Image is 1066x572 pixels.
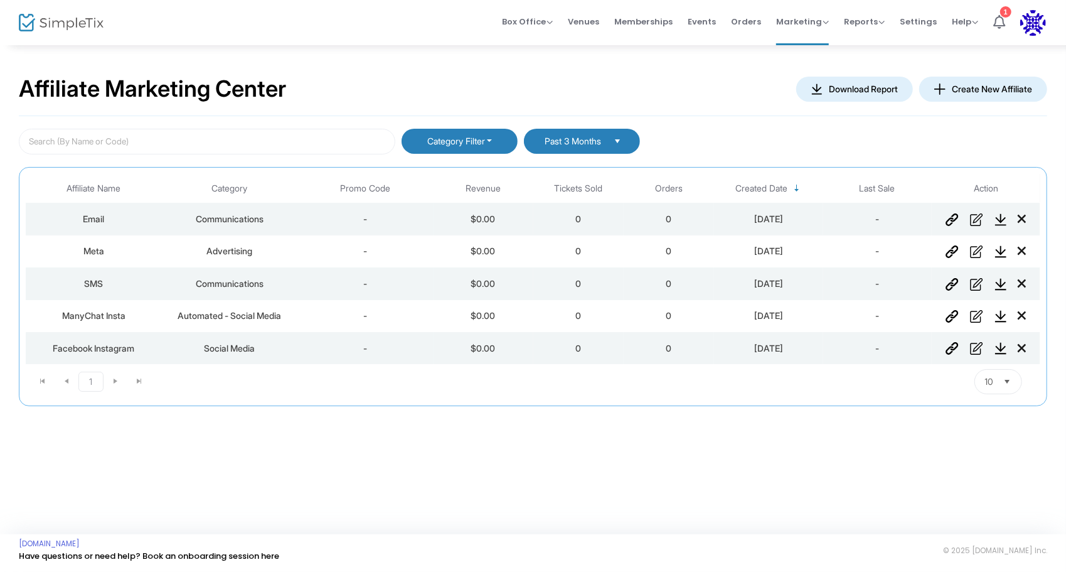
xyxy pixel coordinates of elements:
span: - [875,278,879,289]
span: $0.00 [471,213,496,224]
img: Download Report [994,342,1007,355]
span: [DATE] [754,246,783,256]
button: Download Report [796,77,913,102]
span: Reports [844,16,885,28]
span: Orders [655,183,683,194]
img: Edit Affiliate [970,213,983,226]
span: Sortable [792,183,802,193]
span: Email [83,213,104,224]
a: Have questions or need help? Book an onboarding session here [19,550,279,562]
i: Delete Affiliate [1018,278,1026,290]
span: - [363,343,367,353]
span: $0.00 [471,343,496,353]
span: [DATE] [754,213,783,224]
span: Events [688,6,716,38]
span: - [875,246,879,256]
h2: Affiliate Marketing Center [19,75,286,103]
span: Social Media [204,343,255,353]
span: Automated - Social Media [178,310,281,321]
span: 0 [575,246,581,256]
span: Venues [568,6,599,38]
span: [DATE] [754,343,783,353]
span: $0.00 [471,278,496,289]
img: Edit Affiliate [970,278,983,291]
img: Download Report [994,213,1007,226]
img: Get Link [946,342,959,355]
img: donwload-icon [811,84,823,95]
div: Data table [26,174,1040,365]
i: Delete Affiliate [1018,245,1026,257]
img: Get Link [946,310,959,323]
span: - [363,246,367,256]
span: - [875,343,879,353]
span: Past 3 Months [543,136,604,147]
span: ManyChat Insta [62,310,125,321]
img: Get Link [946,278,959,291]
input: Search (By Name or Code) [19,129,395,154]
span: 0 [575,213,581,224]
span: Communications [196,213,264,224]
span: 10 [985,375,994,388]
span: - [875,213,879,224]
span: Created Date [735,183,787,194]
button: Select [999,370,1016,394]
span: Orders [731,6,761,38]
span: Box Office [502,16,553,28]
span: 0 [575,310,581,321]
span: 0 [575,278,581,289]
button: Create New Affiliate [919,77,1047,102]
span: [DATE] [754,310,783,321]
span: Affiliate Name [67,183,120,194]
span: SMS [84,278,103,289]
span: 0 [575,343,581,353]
span: $0.00 [471,310,496,321]
span: Memberships [614,6,673,38]
span: Communications [196,278,264,289]
span: 0 [666,310,672,321]
span: Help [952,16,978,28]
i: Delete Affiliate [1018,213,1026,225]
img: Edit Affiliate [970,246,983,258]
th: Tickets Sold [533,174,624,203]
img: donwload-icon [934,84,946,95]
span: 0 [666,343,672,353]
span: Meta [83,246,104,256]
img: Get Link [946,213,959,226]
i: Delete Affiliate [1018,342,1026,355]
span: © 2025 [DOMAIN_NAME] Inc. [943,546,1047,556]
div: 1 [1000,6,1011,18]
button: Category Filter [402,129,518,154]
th: Action [932,174,1040,203]
i: Delete Affiliate [1018,310,1026,322]
img: Download Report [994,246,1007,258]
span: - [363,213,367,224]
span: [DATE] [754,278,783,289]
span: Advertising [206,246,252,256]
span: 0 [666,278,672,289]
th: Last Sale [823,174,932,203]
button: Select [609,135,626,148]
span: $0.00 [471,246,496,256]
span: Promo Code [340,183,390,194]
img: Edit Affiliate [970,342,983,355]
img: Edit Affiliate [970,310,983,323]
span: Settings [900,6,937,38]
span: Marketing [776,16,829,28]
span: - [363,278,367,289]
span: - [363,310,367,321]
span: - [875,310,879,321]
img: Get Link [946,246,959,258]
span: 0 [666,246,672,256]
img: Download Report [994,310,1007,323]
span: Category [211,183,247,194]
th: Revenue [434,174,533,203]
a: [DOMAIN_NAME] [19,539,80,549]
span: Facebook Instagram [53,343,134,353]
img: Download Report [994,278,1007,291]
span: 0 [666,213,672,224]
span: Page 1 [78,372,104,392]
